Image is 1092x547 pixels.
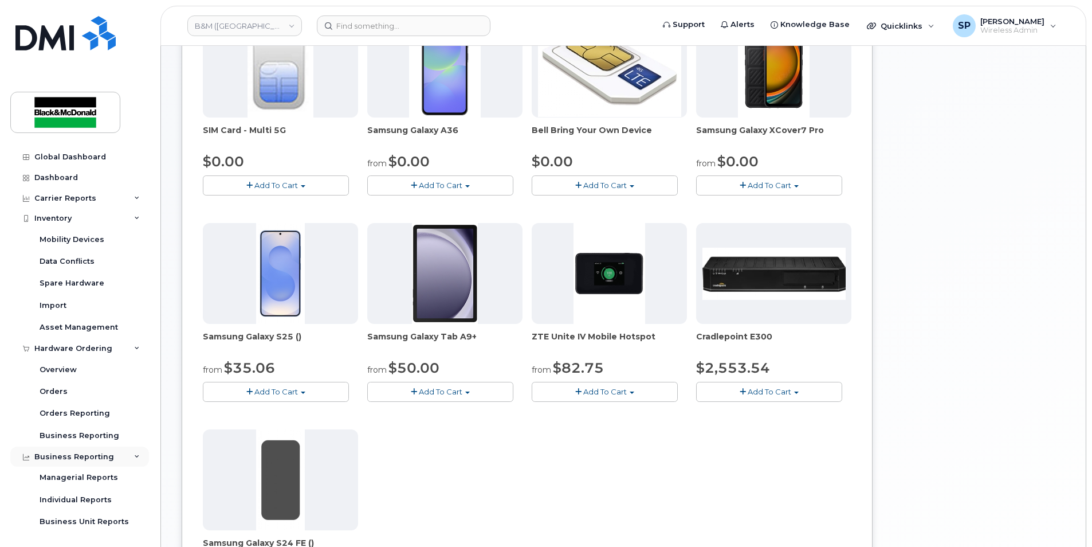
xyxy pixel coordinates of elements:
[532,124,687,147] div: Bell Bring Your Own Device
[553,360,604,376] span: $82.75
[696,331,851,354] div: Cradlepoint E300
[409,17,481,118] img: phone23886.JPG
[367,158,387,169] small: from
[203,331,358,354] div: Samsung Galaxy S25 ()
[203,365,222,375] small: from
[696,124,851,147] div: Samsung Galaxy XCover7 Pro
[419,387,462,396] span: Add To Cart
[367,175,513,196] button: Add To Cart
[574,223,646,324] img: phone23268.JPG
[254,387,298,396] span: Add To Cart
[583,181,627,190] span: Add To Cart
[748,387,791,396] span: Add To Cart
[980,17,1044,26] span: [PERSON_NAME]
[655,13,713,36] a: Support
[367,331,523,354] div: Samsung Galaxy Tab A9+
[538,18,681,117] img: phone23274.JPG
[713,13,763,36] a: Alerts
[696,360,770,376] span: $2,553.54
[730,19,755,30] span: Alerts
[248,17,313,118] img: 00D627D4-43E9-49B7-A367-2C99342E128C.jpg
[980,26,1044,35] span: Wireless Admin
[945,14,1064,37] div: Spencer Pearson
[673,19,705,30] span: Support
[696,382,842,402] button: Add To Cart
[859,14,942,37] div: Quicklinks
[203,175,349,196] button: Add To Cart
[187,15,302,36] a: B&M (Atlantic Region)
[583,387,627,396] span: Add To Cart
[224,360,275,376] span: $35.06
[367,124,523,147] div: Samsung Galaxy A36
[532,382,678,402] button: Add To Cart
[203,153,244,170] span: $0.00
[696,158,716,169] small: from
[412,223,478,324] img: phone23884.JPG
[388,153,430,170] span: $0.00
[254,181,298,190] span: Add To Cart
[696,175,842,196] button: Add To Cart
[738,17,810,118] img: phone23879.JPG
[388,360,439,376] span: $50.00
[203,124,358,147] div: SIM Card - Multi 5G
[532,331,687,354] div: ZTE Unite IV Mobile Hotspot
[532,365,551,375] small: from
[256,223,305,324] img: phone23817.JPG
[419,181,462,190] span: Add To Cart
[367,365,387,375] small: from
[203,382,349,402] button: Add To Cart
[748,181,791,190] span: Add To Cart
[881,21,922,30] span: Quicklinks
[532,153,573,170] span: $0.00
[367,382,513,402] button: Add To Cart
[763,13,858,36] a: Knowledge Base
[717,153,759,170] span: $0.00
[256,429,305,530] img: phone23975.JPG
[317,15,490,36] input: Find something...
[780,19,850,30] span: Knowledge Base
[958,19,971,33] span: SP
[532,175,678,196] button: Add To Cart
[702,248,846,300] img: phone23700.JPG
